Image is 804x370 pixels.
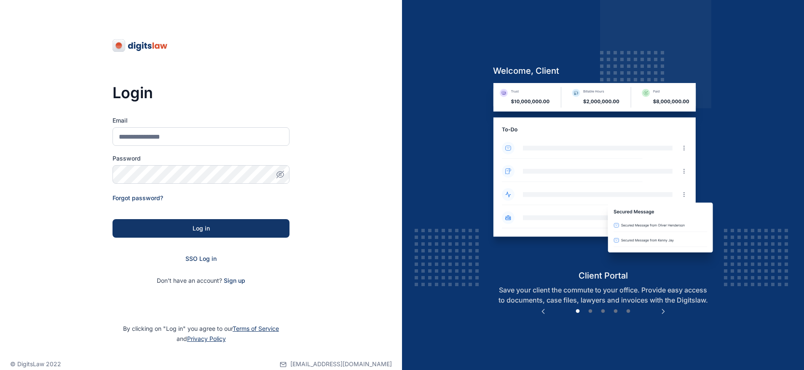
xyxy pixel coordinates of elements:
a: SSO Log in [185,255,217,262]
h5: welcome, client [486,65,720,77]
button: Next [659,307,667,316]
p: By clicking on "Log in" you agree to our [10,324,392,344]
p: Don't have an account? [113,276,289,285]
button: Log in [113,219,289,238]
span: [EMAIL_ADDRESS][DOMAIN_NAME] [290,360,392,368]
img: digitslaw-logo [113,39,168,52]
a: Sign up [224,277,245,284]
img: client-portal [486,83,720,270]
button: 1 [574,307,582,316]
h3: Login [113,84,289,101]
a: Forgot password? [113,194,163,201]
p: © DigitsLaw 2022 [10,360,61,368]
p: Save your client the commute to your office. Provide easy access to documents, case files, lawyer... [486,285,720,305]
button: 2 [586,307,595,316]
label: Password [113,154,289,163]
a: Terms of Service [233,325,279,332]
a: Privacy Policy [187,335,226,342]
button: 4 [611,307,620,316]
div: Log in [126,224,276,233]
h5: client portal [486,270,720,282]
button: 3 [599,307,607,316]
label: Email [113,116,289,125]
button: Previous [539,307,547,316]
span: and [177,335,226,342]
span: Sign up [224,276,245,285]
button: 5 [624,307,632,316]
